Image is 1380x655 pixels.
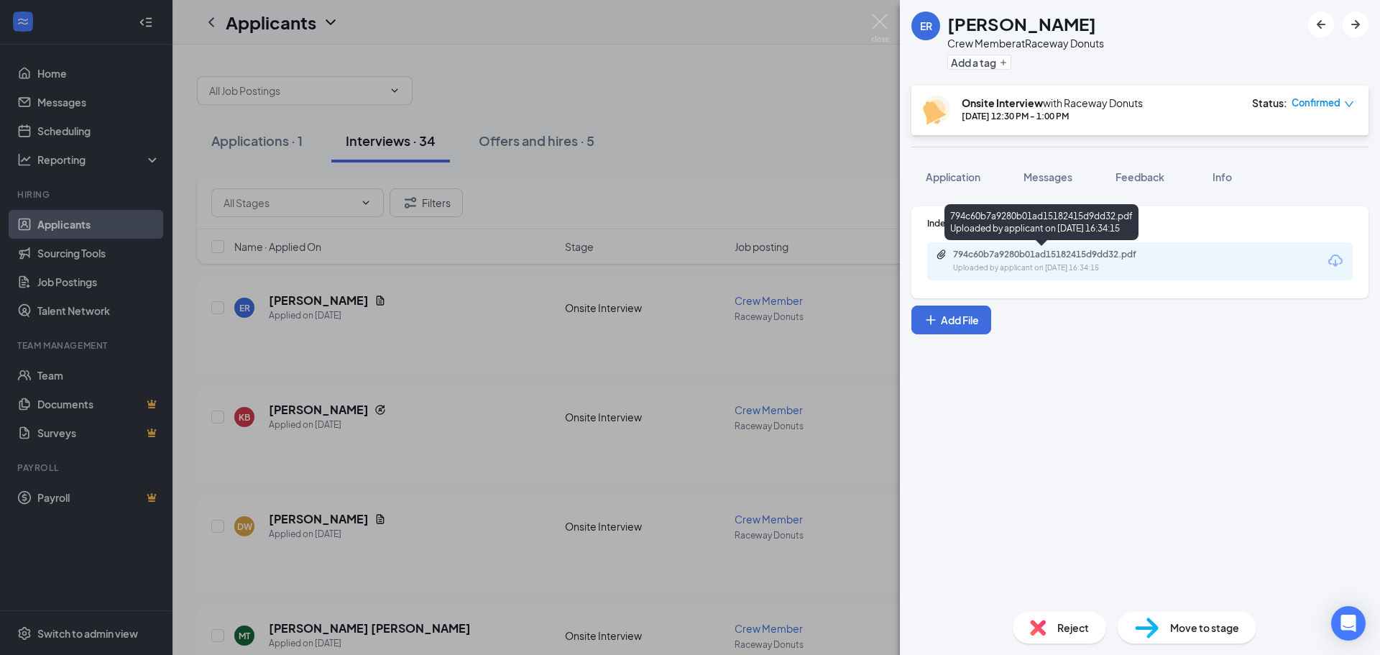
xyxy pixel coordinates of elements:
button: PlusAdd a tag [947,55,1011,70]
button: Add FilePlus [911,306,991,334]
div: Status : [1252,96,1287,110]
b: Onsite Interview [962,96,1043,109]
svg: ArrowLeftNew [1312,16,1330,33]
span: Messages [1023,170,1072,183]
div: Indeed Resume [927,217,1353,229]
span: down [1344,99,1354,109]
span: Move to stage [1170,620,1239,636]
div: 794c60b7a9280b01ad15182415d9dd32.pdf [953,249,1154,260]
svg: Download [1327,252,1344,270]
svg: Plus [999,58,1008,67]
svg: Paperclip [936,249,947,260]
a: Paperclip794c60b7a9280b01ad15182415d9dd32.pdfUploaded by applicant on [DATE] 16:34:15 [936,249,1169,274]
svg: Plus [924,313,938,327]
h1: [PERSON_NAME] [947,12,1096,36]
span: Info [1213,170,1232,183]
span: Feedback [1115,170,1164,183]
span: Reject [1057,620,1089,636]
div: Crew Member at Raceway Donuts [947,36,1104,50]
svg: ArrowRight [1347,16,1364,33]
div: [DATE] 12:30 PM - 1:00 PM [962,110,1143,122]
div: with Raceway Donuts [962,96,1143,110]
div: Uploaded by applicant on [DATE] 16:34:15 [953,262,1169,274]
div: ER [920,19,932,33]
button: ArrowLeftNew [1308,12,1334,37]
span: Confirmed [1292,96,1340,110]
span: Application [926,170,980,183]
button: ArrowRight [1343,12,1368,37]
div: 794c60b7a9280b01ad15182415d9dd32.pdf Uploaded by applicant on [DATE] 16:34:15 [944,204,1138,240]
div: Open Intercom Messenger [1331,606,1366,641]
